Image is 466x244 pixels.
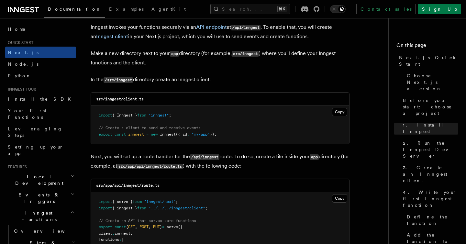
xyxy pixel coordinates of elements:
h4: On this page [396,41,458,52]
a: API endpoint [196,24,227,30]
span: ({ id [176,132,187,137]
p: Inngest invokes your functions securely via an at . To enable that, you will create an in your Ne... [91,23,349,41]
span: Documentation [48,6,101,12]
span: const [115,132,126,137]
span: 4. Write your first Inngest function [403,189,458,208]
button: Search...⌘K [210,4,290,14]
span: Leveraging Steps [8,126,62,138]
span: inngest [115,231,130,236]
span: import [99,206,112,210]
span: AgentKit [151,6,186,12]
a: Setting up your app [5,141,76,159]
a: Python [5,70,76,82]
a: 2. Run the Inngest Dev Server [400,137,458,162]
button: Copy [332,194,347,203]
span: Your first Functions [8,108,46,120]
span: from [137,206,146,210]
span: client [99,231,112,236]
span: Python [8,73,31,78]
span: "inngest" [149,113,169,117]
code: src/inngest/client.ts [96,97,144,101]
code: app [310,154,319,160]
span: 2. Run the Inngest Dev Server [403,140,458,159]
p: In the directory create an Inngest client: [91,75,349,84]
span: ; [205,206,207,210]
span: Local Development [5,173,71,186]
a: Choose Next.js version [404,70,458,94]
span: const [115,225,126,229]
span: Home [8,26,26,32]
a: 3. Create an Inngest client [400,162,458,186]
a: Install the SDK [5,93,76,105]
a: AgentKit [148,2,190,17]
a: Before you start: choose a project [400,94,458,119]
a: Next.js [5,47,76,58]
code: app [170,51,179,57]
span: // Create a client to send and receive events [99,126,201,130]
span: GET [128,225,135,229]
span: = [162,225,164,229]
a: Your first Functions [5,105,76,123]
span: { inngest } [112,206,137,210]
span: Next.js Quick Start [399,54,458,67]
a: Define the function [404,211,458,229]
span: from [137,113,146,117]
span: Choose Next.js version [407,72,458,92]
span: ({ [178,225,183,229]
span: , [135,225,137,229]
span: "my-app" [192,132,210,137]
span: serve [167,225,178,229]
span: Inngest [160,132,176,137]
a: 1. Install Inngest [400,119,458,137]
span: export [99,132,112,137]
a: Next.js Quick Start [396,52,458,70]
span: { serve } [112,199,133,204]
span: new [151,132,158,137]
a: 4. Write your first Inngest function [400,186,458,211]
span: Events & Triggers [5,192,71,205]
span: 1. Install Inngest [403,122,458,135]
code: /api/inngest [231,25,261,30]
span: { [126,225,128,229]
span: export [99,225,112,229]
span: Before you start: choose a project [403,97,458,116]
span: ; [169,113,171,117]
a: Examples [105,2,148,17]
span: Setting up your app [8,144,63,156]
button: Inngest Functions [5,207,76,225]
span: "inngest/next" [144,199,176,204]
span: import [99,199,112,204]
span: POST [139,225,149,229]
a: Node.js [5,58,76,70]
a: Inngest client [96,33,128,39]
span: Examples [109,6,144,12]
span: [ [121,237,124,242]
code: /api/inngest [190,154,219,160]
span: 3. Create an Inngest client [403,164,458,184]
span: , [130,231,133,236]
span: Overview [14,228,81,234]
button: Copy [332,108,347,116]
span: : [187,132,189,137]
a: Contact sales [356,4,416,14]
button: Local Development [5,171,76,189]
span: } [160,225,162,229]
span: import [99,113,112,117]
code: src/app/api/inngest/route.ts [96,183,160,188]
span: // Create an API that serves zero functions [99,218,196,223]
span: "../../../inngest/client" [149,206,205,210]
span: Inngest Functions [5,210,70,223]
span: Inngest tour [5,87,36,92]
span: { Inngest } [112,113,137,117]
span: ; [176,199,178,204]
button: Events & Triggers [5,189,76,207]
a: Leveraging Steps [5,123,76,141]
span: = [146,132,149,137]
span: functions [99,237,119,242]
a: Home [5,23,76,35]
span: Define the function [407,214,458,227]
span: Quick start [5,40,33,45]
span: : [112,231,115,236]
span: }); [210,132,216,137]
kbd: ⌘K [277,6,286,12]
